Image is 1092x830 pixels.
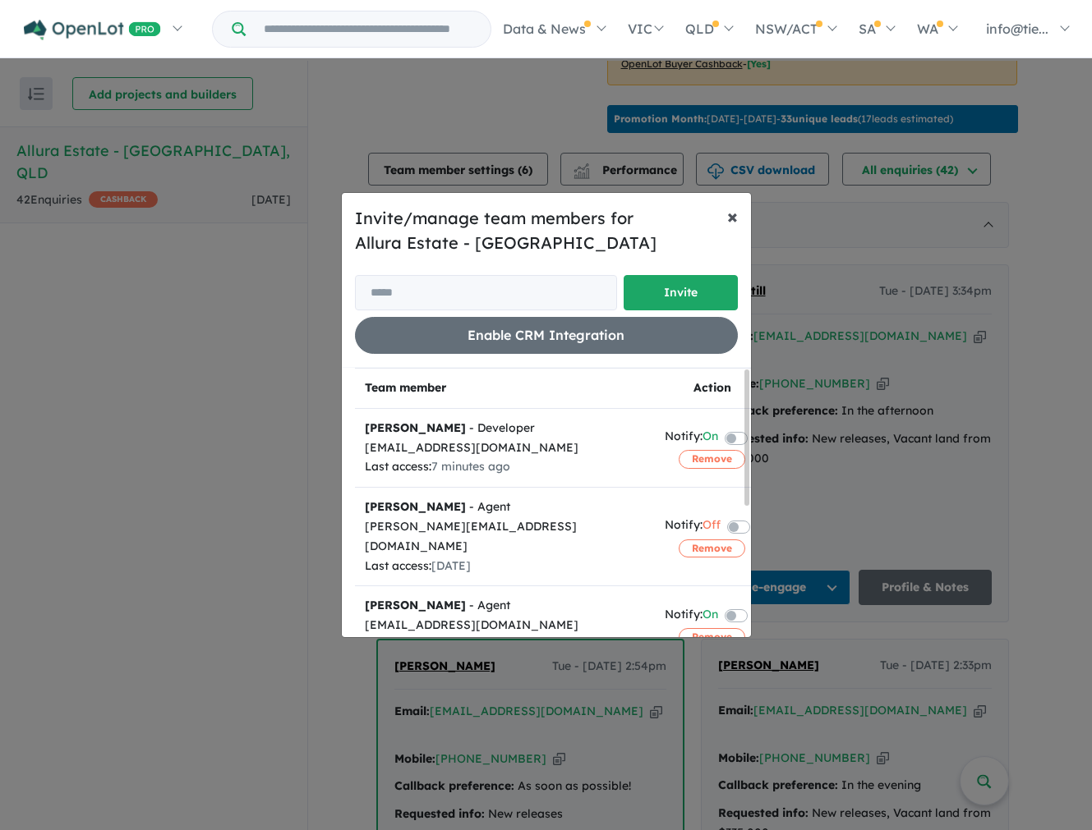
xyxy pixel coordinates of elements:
div: [EMAIL_ADDRESS][DOMAIN_NAME] [365,616,645,635]
th: Action [655,369,770,409]
div: Last access: [365,557,645,576]
button: Invite [624,275,738,310]
button: Enable CRM Integration [355,317,738,354]
h5: Invite/manage team members for Allura Estate - [GEOGRAPHIC_DATA] [355,206,738,255]
span: × [727,204,738,228]
div: Notify: [665,605,718,627]
img: Openlot PRO Logo White [24,20,161,40]
span: [DATE] [431,637,471,652]
span: [DATE] [431,558,471,573]
strong: [PERSON_NAME] [365,598,466,612]
div: [PERSON_NAME][EMAIL_ADDRESS][DOMAIN_NAME] [365,517,645,557]
div: Notify: [665,427,718,449]
div: [EMAIL_ADDRESS][DOMAIN_NAME] [365,438,645,458]
span: Off [703,516,721,538]
span: info@tie... [986,21,1048,37]
div: Last access: [365,457,645,477]
span: On [703,427,718,449]
button: Remove [679,539,745,557]
div: - Agent [365,596,645,616]
div: Last access: [365,635,645,655]
div: - Developer [365,419,645,438]
div: - Agent [365,498,645,517]
span: On [703,605,718,627]
div: Notify: [665,516,721,538]
button: Remove [679,450,745,468]
span: 7 minutes ago [431,459,510,474]
strong: [PERSON_NAME] [365,499,466,514]
input: Try estate name, suburb, builder or developer [249,11,487,47]
strong: [PERSON_NAME] [365,420,466,435]
button: Remove [679,628,745,646]
th: Team member [355,369,655,409]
